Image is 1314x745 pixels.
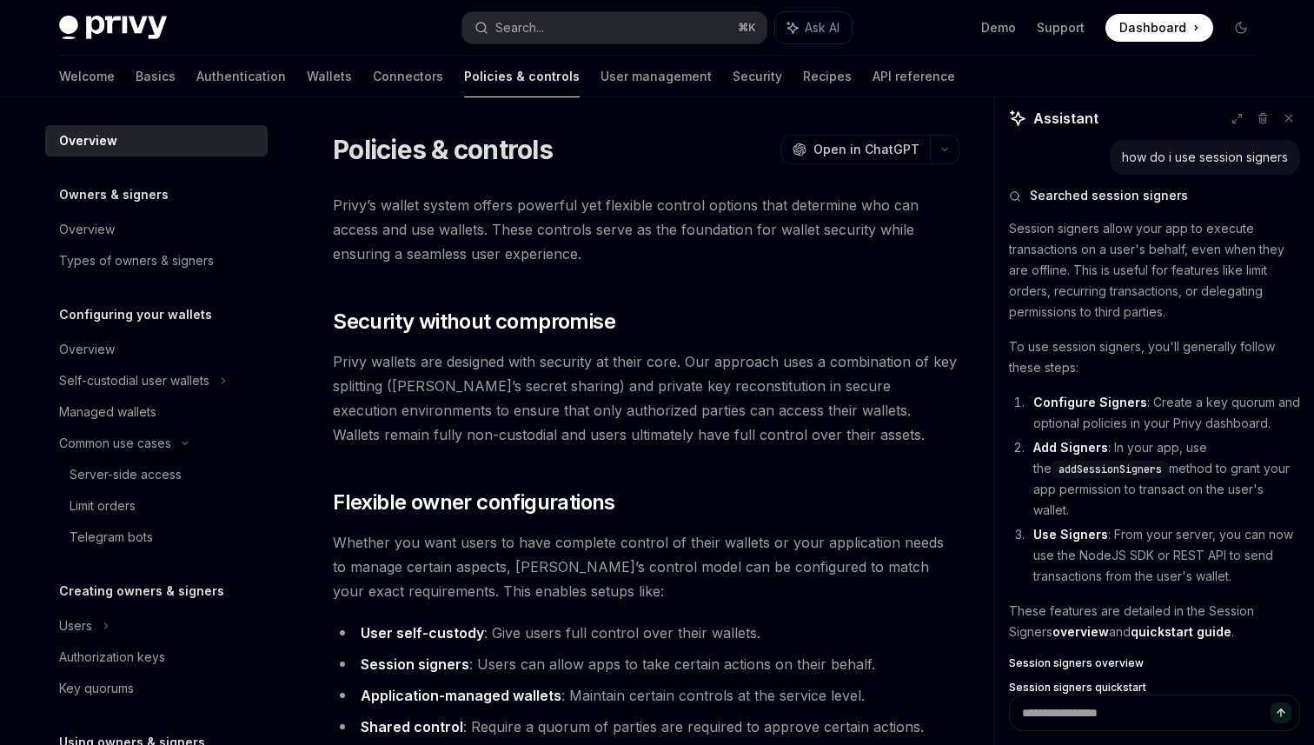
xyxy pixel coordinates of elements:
[1009,218,1300,323] p: Session signers allow your app to execute transactions on a user's behalf, even when they are off...
[59,130,117,151] div: Overview
[70,527,153,548] div: Telegram bots
[805,19,839,37] span: Ask AI
[45,490,268,522] a: Limit orders
[45,214,268,245] a: Overview
[803,56,852,97] a: Recipes
[59,184,169,205] h5: Owners & signers
[1028,392,1300,434] li: : Create a key quorum and optional policies in your Privy dashboard.
[1058,462,1162,476] span: addSessionSigners
[373,56,443,97] a: Connectors
[1119,19,1186,37] span: Dashboard
[1037,19,1085,37] a: Support
[733,56,782,97] a: Security
[333,530,959,603] span: Whether you want users to have complete control of their wallets or your application needs to man...
[333,621,959,645] li: : Give users full control over their wallets.
[333,134,553,165] h1: Policies & controls
[45,673,268,704] a: Key quorums
[1122,149,1288,166] div: how do i use session signers
[464,56,580,97] a: Policies & controls
[70,496,136,516] div: Limit orders
[1033,108,1098,129] span: Assistant
[333,683,959,708] li: : Maintain certain controls at the service level.
[59,219,115,240] div: Overview
[59,304,212,325] h5: Configuring your wallets
[1271,702,1291,723] button: Send message
[59,16,167,40] img: dark logo
[1009,681,1146,695] span: Session signers quickstart
[981,19,1016,37] a: Demo
[59,581,224,602] h5: Creating owners & signers
[59,402,156,422] div: Managed wallets
[1105,14,1213,42] a: Dashboard
[1009,187,1300,204] button: Searched session signers
[1131,624,1231,640] a: quickstart guide
[873,56,955,97] a: API reference
[1030,187,1188,204] span: Searched session signers
[70,464,182,485] div: Server-side access
[196,56,286,97] a: Authentication
[59,370,209,391] div: Self-custodial user wallets
[1052,624,1109,640] a: overview
[462,12,766,43] button: Search...⌘K
[361,655,469,673] strong: Session signers
[495,17,544,38] div: Search...
[333,489,615,516] span: Flexible owner configurations
[45,642,268,673] a: Authorization keys
[45,459,268,490] a: Server-side access
[1033,440,1108,455] strong: Add Signers
[1009,656,1300,670] a: Session signers overview
[45,245,268,276] a: Types of owners & signers
[59,647,165,668] div: Authorization keys
[1028,437,1300,521] li: : In your app, use the method to grant your app permission to transact on the user's wallet.
[781,135,930,164] button: Open in ChatGPT
[59,615,92,636] div: Users
[59,433,171,454] div: Common use cases
[136,56,176,97] a: Basics
[1009,681,1300,695] a: Session signers quickstart
[45,396,268,428] a: Managed wallets
[1009,656,1144,670] span: Session signers overview
[45,125,268,156] a: Overview
[361,624,484,642] strong: User self-custody
[59,339,115,360] div: Overview
[1009,336,1300,378] p: To use session signers, you'll generally follow these steps:
[333,308,615,336] span: Security without compromise
[1033,527,1108,542] strong: Use Signers
[307,56,352,97] a: Wallets
[1227,14,1255,42] button: Toggle dark mode
[1009,601,1300,642] p: These features are detailed in the Session Signers and .
[1028,524,1300,587] li: : From your server, you can now use the NodeJS SDK or REST API to send transactions from the user...
[333,715,959,739] li: : Require a quorum of parties are required to approve certain actions.
[775,12,852,43] button: Ask AI
[333,652,959,676] li: : Users can allow apps to take certain actions on their behalf.
[59,678,134,699] div: Key quorums
[59,56,115,97] a: Welcome
[333,349,959,447] span: Privy wallets are designed with security at their core. Our approach uses a combination of key sp...
[361,718,463,735] strong: Shared control
[45,334,268,365] a: Overview
[738,21,756,35] span: ⌘ K
[1033,395,1147,409] strong: Configure Signers
[45,522,268,553] a: Telegram bots
[361,687,561,704] strong: Application-managed wallets
[601,56,712,97] a: User management
[333,193,959,266] span: Privy’s wallet system offers powerful yet flexible control options that determine who can access ...
[813,141,919,158] span: Open in ChatGPT
[59,250,214,271] div: Types of owners & signers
